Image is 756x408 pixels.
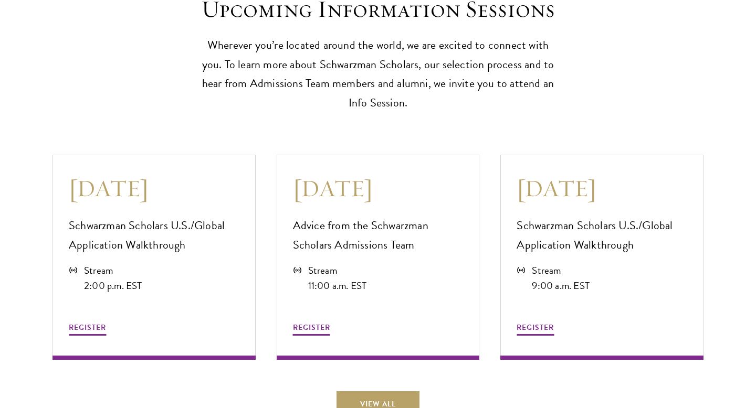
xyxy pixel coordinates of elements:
span: REGISTER [69,322,106,333]
a: [DATE] Schwarzman Scholars U.S./Global Application Walkthrough Stream 2:00 p.m. EST REGISTER [52,155,256,360]
p: Schwarzman Scholars U.S./Global Application Walkthrough [517,216,687,255]
h3: [DATE] [293,174,464,203]
div: Stream [532,263,590,278]
button: REGISTER [517,321,554,337]
div: 9:00 a.m. EST [532,278,590,293]
div: Stream [308,263,367,278]
p: Advice from the Schwarzman Scholars Admissions Team [293,216,464,255]
button: REGISTER [293,321,330,337]
span: REGISTER [517,322,554,333]
a: [DATE] Advice from the Schwarzman Scholars Admissions Team Stream 11:00 a.m. EST REGISTER [277,155,480,360]
p: Schwarzman Scholars U.S./Global Application Walkthrough [69,216,239,255]
h3: [DATE] [69,174,239,203]
span: REGISTER [293,322,330,333]
p: Wherever you’re located around the world, we are excited to connect with you. To learn more about... [197,36,559,113]
h3: [DATE] [517,174,687,203]
div: 2:00 p.m. EST [84,278,142,293]
button: REGISTER [69,321,106,337]
a: [DATE] Schwarzman Scholars U.S./Global Application Walkthrough Stream 9:00 a.m. EST REGISTER [500,155,703,360]
div: Stream [84,263,142,278]
div: 11:00 a.m. EST [308,278,367,293]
